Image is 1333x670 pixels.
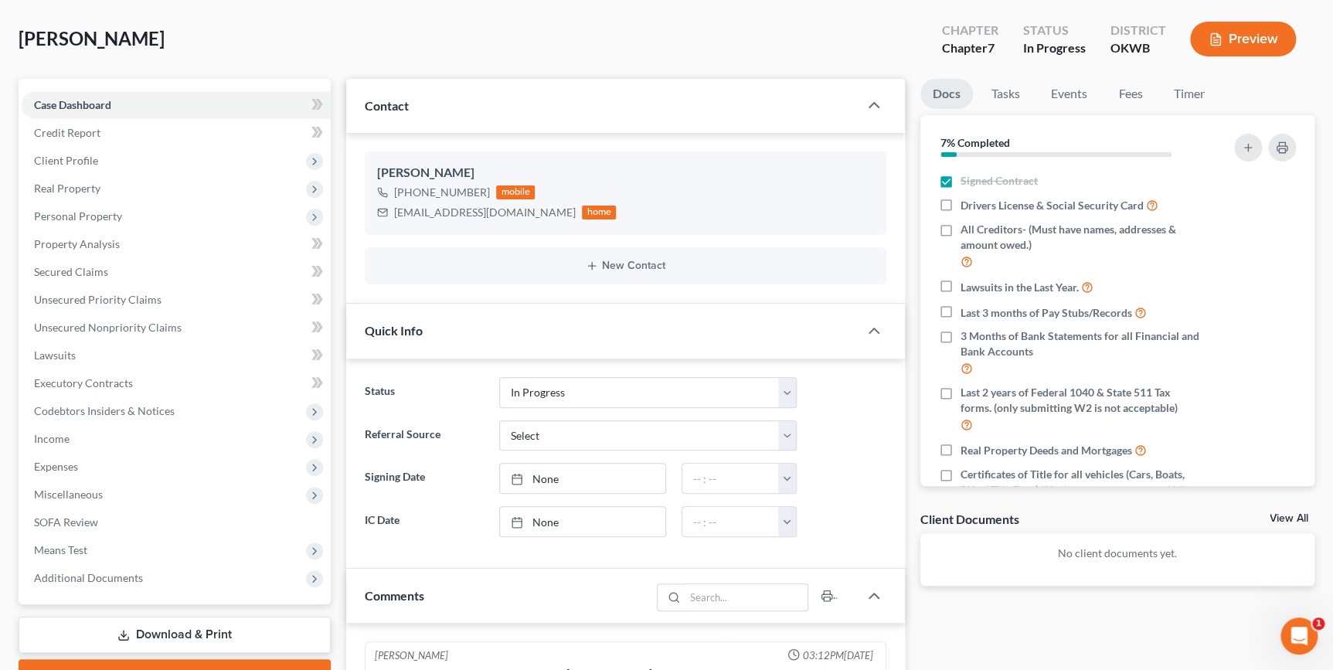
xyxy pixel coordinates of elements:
div: Chapter [941,22,998,39]
strong: 7% Completed [940,136,1010,149]
div: OKWB [1110,39,1165,57]
span: 1 [1312,617,1324,630]
label: Signing Date [357,463,491,494]
span: Personal Property [34,209,122,223]
a: Docs [920,79,973,109]
span: Contact [365,98,409,113]
input: Search... [685,584,808,610]
span: Unsecured Priority Claims [34,293,162,306]
span: Last 2 years of Federal 1040 & State 511 Tax forms. (only submitting W2 is not acceptable) [961,385,1203,416]
div: [EMAIL_ADDRESS][DOMAIN_NAME] [394,205,576,220]
span: Lawsuits in the Last Year. [961,280,1079,295]
span: Quick Info [365,323,423,338]
a: None [500,507,665,536]
p: No client documents yet. [933,546,1302,561]
span: Secured Claims [34,265,108,278]
div: Client Documents [920,511,1019,527]
a: Secured Claims [22,258,331,286]
input: -- : -- [682,507,779,536]
span: All Creditors- (Must have names, addresses & amount owed.) [961,222,1203,253]
a: SOFA Review [22,508,331,536]
span: Income [34,432,70,445]
button: New Contact [377,260,873,272]
span: 7 [987,40,994,55]
span: Drivers License & Social Security Card [961,198,1144,213]
span: Property Analysis [34,237,120,250]
span: SOFA Review [34,515,98,529]
label: IC Date [357,506,491,537]
span: Miscellaneous [34,488,103,501]
span: Comments [365,588,424,603]
span: Executory Contracts [34,376,133,389]
a: Download & Print [19,617,331,653]
label: Status [357,377,491,408]
span: Real Property [34,182,100,195]
a: Case Dashboard [22,91,331,119]
span: Case Dashboard [34,98,111,111]
span: Lawsuits [34,349,76,362]
div: [PERSON_NAME] [375,648,448,663]
a: Unsecured Priority Claims [22,286,331,314]
a: Lawsuits [22,342,331,369]
div: Status [1022,22,1085,39]
input: -- : -- [682,464,779,493]
a: Property Analysis [22,230,331,258]
span: Means Test [34,543,87,556]
a: Events [1039,79,1100,109]
a: Tasks [979,79,1032,109]
a: Executory Contracts [22,369,331,397]
button: Preview [1190,22,1296,56]
span: Unsecured Nonpriority Claims [34,321,182,334]
span: Last 3 months of Pay Stubs/Records [961,305,1132,321]
span: Client Profile [34,154,98,167]
a: Fees [1106,79,1155,109]
div: District [1110,22,1165,39]
span: [PERSON_NAME] [19,27,165,49]
a: View All [1270,513,1308,524]
div: home [582,206,616,219]
a: Credit Report [22,119,331,147]
span: Signed Contract [961,173,1038,189]
span: Additional Documents [34,571,143,584]
a: Timer [1161,79,1217,109]
span: Codebtors Insiders & Notices [34,404,175,417]
div: Chapter [941,39,998,57]
div: In Progress [1022,39,1085,57]
span: 3 Months of Bank Statements for all Financial and Bank Accounts [961,328,1203,359]
a: Unsecured Nonpriority Claims [22,314,331,342]
span: Credit Report [34,126,100,139]
div: mobile [496,185,535,199]
span: Real Property Deeds and Mortgages [961,443,1132,458]
span: 03:12PM[DATE] [803,648,873,663]
a: None [500,464,665,493]
div: [PERSON_NAME] [377,164,873,182]
label: Referral Source [357,420,491,451]
div: [PHONE_NUMBER] [394,185,490,200]
span: Certificates of Title for all vehicles (Cars, Boats, RVs, ATVs, Ect...) If its in your name, we n... [961,467,1203,498]
span: Expenses [34,460,78,473]
iframe: Intercom live chat [1280,617,1318,655]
